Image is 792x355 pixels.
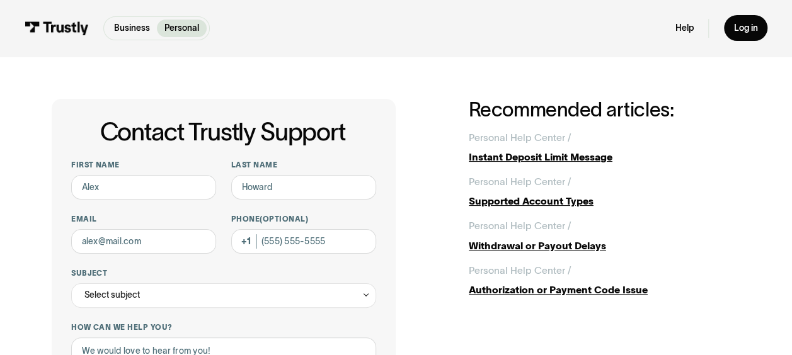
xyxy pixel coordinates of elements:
img: Trustly Logo [25,21,89,35]
input: alex@mail.com [71,229,216,254]
div: Personal Help Center / [469,130,571,145]
label: How can we help you? [71,322,376,332]
div: Personal Help Center / [469,218,571,233]
a: Personal Help Center /Supported Account Types [469,174,740,209]
div: Select subject [71,283,376,308]
input: Alex [71,175,216,200]
p: Business [114,22,150,35]
span: (Optional) [260,215,308,223]
input: Howard [231,175,376,200]
div: Instant Deposit Limit Message [469,150,740,164]
a: Log in [724,15,767,41]
a: Personal [157,20,206,37]
div: Withdrawal or Payout Delays [469,239,740,253]
input: (555) 555-5555 [231,229,376,254]
label: Email [71,214,216,224]
a: Personal Help Center /Instant Deposit Limit Message [469,130,740,165]
div: Authorization or Payment Code Issue [469,283,740,297]
a: Business [106,20,157,37]
label: Subject [71,268,376,278]
label: Last name [231,160,376,170]
div: Personal Help Center / [469,263,571,278]
label: Phone [231,214,376,224]
a: Help [675,23,694,34]
p: Personal [164,22,199,35]
div: Supported Account Types [469,194,740,208]
h2: Recommended articles: [469,99,740,120]
div: Personal Help Center / [469,174,571,189]
a: Personal Help Center /Authorization or Payment Code Issue [469,263,740,298]
div: Select subject [84,288,140,302]
div: Log in [733,23,757,34]
a: Personal Help Center /Withdrawal or Payout Delays [469,218,740,253]
h1: Contact Trustly Support [69,118,376,145]
label: First name [71,160,216,170]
